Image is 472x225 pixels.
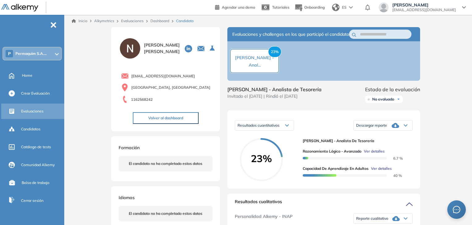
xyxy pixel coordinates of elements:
[129,161,202,166] span: El candidato no ha completado estos datos
[119,145,140,150] span: Formación
[207,43,218,54] button: Seleccione la evaluación activa
[397,97,400,101] img: Ícono de flecha
[272,5,289,10] span: Tutoriales
[356,123,387,128] span: Descargar reporte
[131,85,210,90] span: [GEOGRAPHIC_DATA], [GEOGRAPHIC_DATA]
[361,149,385,154] button: Ver detalles
[119,195,135,200] span: Idiomas
[294,1,325,14] button: Onboarding
[342,5,347,10] span: ES
[21,162,55,168] span: Comunidad Alkemy
[22,180,49,186] span: Bolsa de trabajo
[386,156,403,161] span: 6.7 %
[240,153,283,163] span: 23%
[364,149,385,154] span: Ver detalles
[8,51,11,56] span: P
[150,18,169,23] a: Dashboard
[235,55,274,68] span: [PERSON_NAME] - Anal...
[238,123,280,128] span: Resultados cuantitativos
[303,138,408,144] span: [PERSON_NAME] - Analista de Tesorería
[235,213,293,224] span: Personalidad Alkemy - INAP
[232,31,349,38] span: Evaluaciones y challenges en los que participó el candidato
[227,93,322,100] span: Invitado el [DATE] | Rindió el [DATE]
[21,198,44,203] span: Cerrar sesión
[227,86,322,93] span: [PERSON_NAME] - Analista de Tesorería
[372,97,394,102] span: No evaluado
[72,18,87,24] a: Inicio
[15,51,47,56] span: Permaquim S.A....
[215,3,255,10] a: Agendar una demo
[131,97,153,102] span: 1162568242
[119,37,141,60] img: PROFILE_MENU_LOGO_USER
[392,2,456,7] span: [PERSON_NAME]
[94,18,114,23] span: Alkymetrics
[356,216,388,221] span: Reporte cualitativo
[453,206,461,214] span: message
[386,173,402,178] span: 40 %
[133,112,199,124] button: Volver al dashboard
[131,73,195,79] span: [EMAIL_ADDRESS][DOMAIN_NAME]
[21,91,50,96] span: Crear Evaluación
[1,4,38,12] img: Logo
[349,6,353,9] img: arrow
[268,46,281,57] span: 23%
[121,18,144,23] a: Evaluaciones
[371,166,392,171] span: Ver detalles
[129,211,202,216] span: El candidato no ha completado estos datos
[369,166,392,171] button: Ver detalles
[303,149,361,154] span: Razonamiento Lógico - Avanzado
[21,108,44,114] span: Evaluaciones
[235,198,282,208] span: Resultados cualitativos
[22,73,32,78] span: Home
[222,5,255,10] span: Agendar una demo
[332,4,339,11] img: world
[144,42,180,55] span: [PERSON_NAME] [PERSON_NAME]
[21,126,40,132] span: Candidatos
[303,166,369,171] span: Capacidad de Aprendizaje en Adultos
[365,86,420,93] span: Estado de la evaluación
[176,18,194,24] span: Candidato
[392,7,456,12] span: [EMAIL_ADDRESS][DOMAIN_NAME]
[21,144,51,150] span: Catálogo de tests
[304,5,325,10] span: Onboarding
